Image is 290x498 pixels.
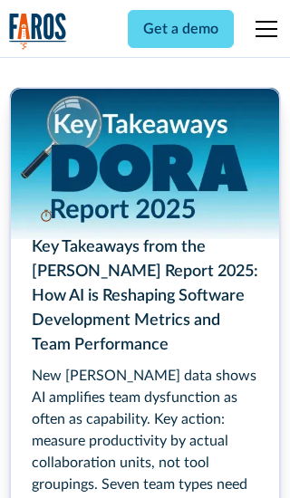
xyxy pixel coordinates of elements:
[9,13,67,50] a: home
[245,7,281,51] div: menu
[128,10,234,48] a: Get a demo
[9,13,67,50] img: Logo of the analytics and reporting company Faros.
